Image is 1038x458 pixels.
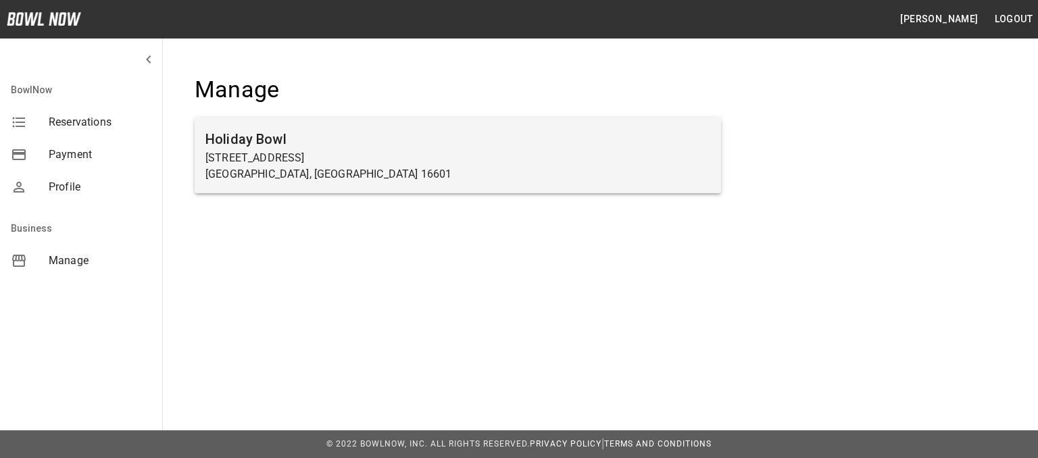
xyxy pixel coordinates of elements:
[49,253,151,269] span: Manage
[989,7,1038,32] button: Logout
[205,150,710,166] p: [STREET_ADDRESS]
[895,7,983,32] button: [PERSON_NAME]
[205,166,710,182] p: [GEOGRAPHIC_DATA], [GEOGRAPHIC_DATA] 16601
[205,128,710,150] h6: Holiday Bowl
[49,147,151,163] span: Payment
[49,179,151,195] span: Profile
[195,76,721,104] h4: Manage
[604,439,712,449] a: Terms and Conditions
[326,439,530,449] span: © 2022 BowlNow, Inc. All Rights Reserved.
[49,114,151,130] span: Reservations
[7,12,81,26] img: logo
[530,439,601,449] a: Privacy Policy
